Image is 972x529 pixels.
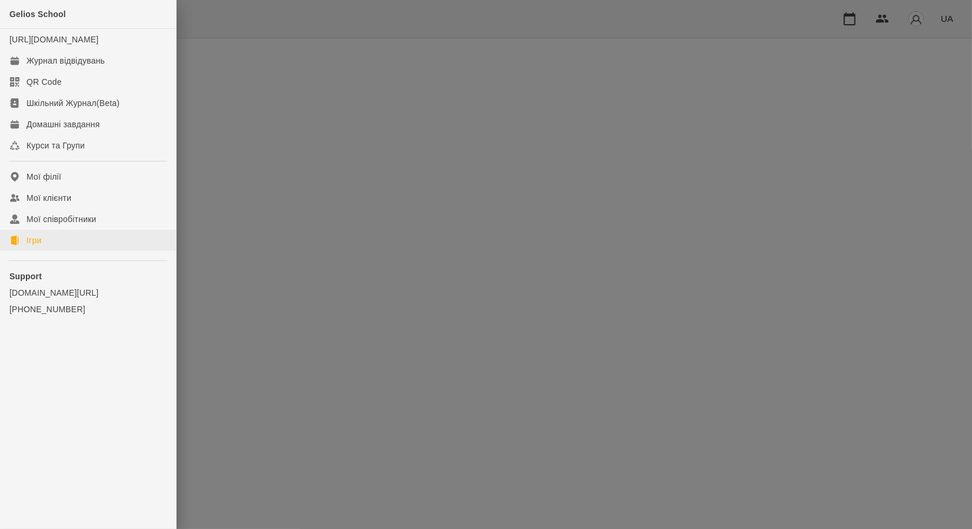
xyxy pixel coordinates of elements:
div: Курси та Групи [26,140,85,151]
div: Домашні завдання [26,118,99,130]
div: QR Code [26,76,62,88]
a: [DOMAIN_NAME][URL] [9,287,167,299]
p: Support [9,270,167,282]
a: [PHONE_NUMBER] [9,303,167,315]
a: [URL][DOMAIN_NAME] [9,35,98,44]
div: Мої клієнти [26,192,71,204]
span: Gelios School [9,9,66,19]
div: Журнал відвідувань [26,55,105,67]
div: Мої філії [26,171,61,183]
div: Шкільний Журнал(Beta) [26,97,120,109]
div: Мої співробітники [26,213,97,225]
div: Ігри [26,234,41,246]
